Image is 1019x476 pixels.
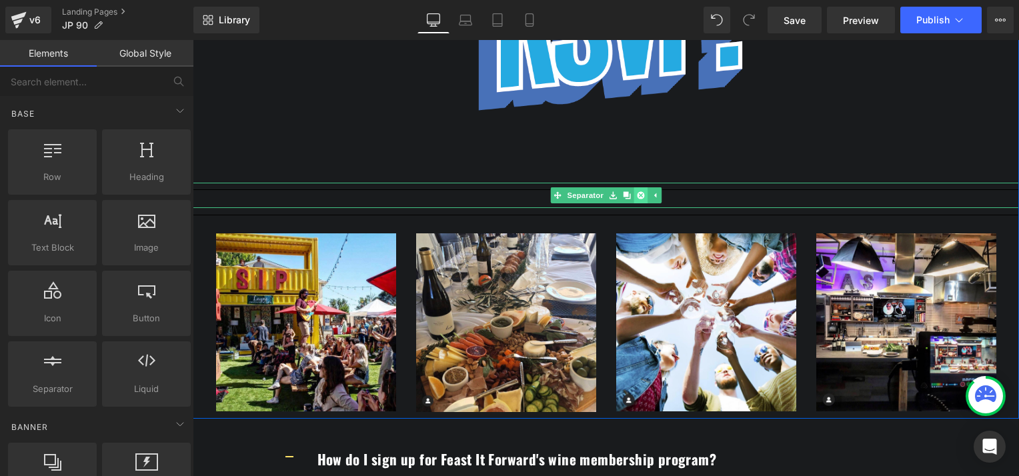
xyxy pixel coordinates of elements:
[193,7,259,33] a: New Library
[481,7,514,33] a: Tablet
[417,7,449,33] a: Desktop
[12,311,93,325] span: Icon
[106,382,187,396] span: Liquid
[106,311,187,325] span: Button
[5,7,51,33] a: v6
[62,20,88,31] span: JP 90
[449,7,481,33] a: Laptop
[413,147,427,163] a: Save element
[27,11,43,29] div: v6
[987,7,1014,33] button: More
[514,7,546,33] a: Mobile
[427,147,441,163] a: Clone Element
[827,7,895,33] a: Preview
[62,7,193,17] a: Landing Pages
[12,241,93,255] span: Text Block
[736,7,762,33] button: Redo
[12,382,93,396] span: Separator
[974,431,1006,463] div: Open Intercom Messenger
[704,7,730,33] button: Undo
[10,107,36,120] span: Base
[12,170,93,184] span: Row
[843,13,879,27] span: Preview
[125,409,524,429] strong: How do I sign up for Feast It Forward's wine membership program?
[10,421,49,433] span: Banner
[371,147,413,163] span: Separator
[900,7,982,33] button: Publish
[441,147,455,163] a: Delete Element
[916,15,950,25] span: Publish
[106,170,187,184] span: Heading
[455,147,469,163] a: Expand / Collapse
[784,13,806,27] span: Save
[106,241,187,255] span: Image
[97,40,193,67] a: Global Style
[219,14,250,26] span: Library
